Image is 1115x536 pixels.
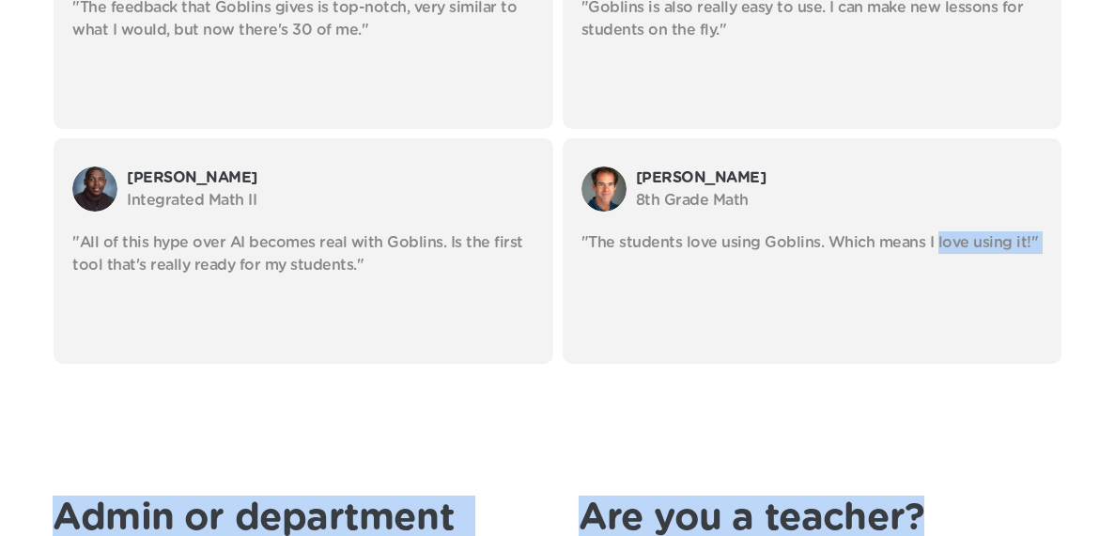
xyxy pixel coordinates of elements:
p: [PERSON_NAME] [127,166,534,189]
p: 8th Grade Math [636,189,1043,212]
p: [PERSON_NAME] [636,166,1043,189]
p: Integrated Math II [127,189,534,212]
p: "The students love using Goblins. Which means I love using it!" [581,231,1043,254]
p: "All of this hype over AI becomes real with Goblins. Is the first tool that's really ready for my... [72,231,534,276]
